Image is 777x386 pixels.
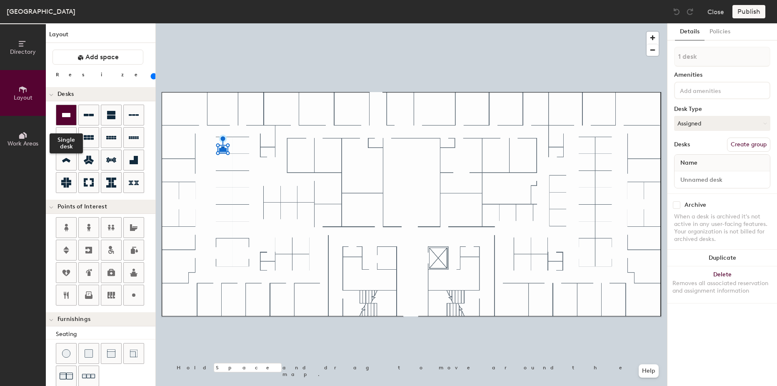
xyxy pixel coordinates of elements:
[57,203,107,210] span: Points of Interest
[56,105,77,125] button: Single desk
[685,202,706,208] div: Archive
[46,30,155,43] h1: Layout
[56,71,148,78] div: Resize
[60,369,73,383] img: Couch (x2)
[672,280,772,295] div: Removes all associated reservation and assignment information
[667,266,777,303] button: DeleteRemoves all associated reservation and assignment information
[676,174,768,185] input: Unnamed desk
[85,53,119,61] span: Add space
[676,155,702,170] span: Name
[56,343,77,364] button: Stool
[52,50,143,65] button: Add space
[672,8,681,16] img: Undo
[674,72,770,78] div: Amenities
[107,349,115,358] img: Couch (middle)
[727,138,770,152] button: Create group
[85,349,93,358] img: Cushion
[101,343,122,364] button: Couch (middle)
[674,213,770,243] div: When a desk is archived it's not active in any user-facing features. Your organization is not bil...
[62,349,70,358] img: Stool
[678,85,753,95] input: Add amenities
[57,91,74,98] span: Desks
[707,5,724,18] button: Close
[7,6,75,17] div: [GEOGRAPHIC_DATA]
[674,106,770,113] div: Desk Type
[78,343,99,364] button: Cushion
[57,316,90,323] span: Furnishings
[639,364,659,378] button: Help
[674,116,770,131] button: Assigned
[674,141,690,148] div: Desks
[7,140,38,147] span: Work Areas
[705,23,735,40] button: Policies
[675,23,705,40] button: Details
[56,330,155,339] div: Seating
[667,250,777,266] button: Duplicate
[123,343,144,364] button: Couch (corner)
[10,48,36,55] span: Directory
[130,349,138,358] img: Couch (corner)
[14,94,32,101] span: Layout
[686,8,694,16] img: Redo
[82,370,95,383] img: Couch (x3)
